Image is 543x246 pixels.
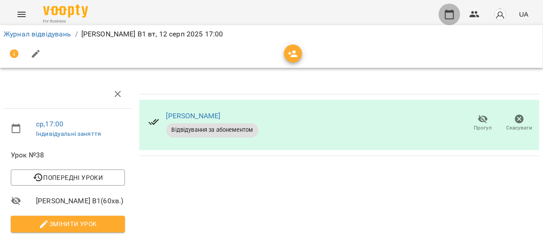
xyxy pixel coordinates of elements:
[43,18,88,24] span: For Business
[474,124,492,132] span: Прогул
[166,112,221,120] a: [PERSON_NAME]
[516,6,532,22] button: UA
[18,219,118,229] span: Змінити урок
[11,4,32,25] button: Menu
[18,172,118,183] span: Попередні уроки
[4,30,71,38] a: Журнал відвідувань
[4,29,539,40] nav: breadcrumb
[11,216,125,232] button: Змінити урок
[81,29,223,40] p: [PERSON_NAME] В1 вт, 12 серп 2025 17:00
[36,196,125,206] span: [PERSON_NAME] В1 ( 60 хв. )
[11,170,125,186] button: Попередні уроки
[36,130,101,137] a: Індивідуальні заняття
[519,9,529,19] span: UA
[36,120,63,128] a: ср , 17:00
[501,111,538,136] button: Скасувати
[11,150,125,161] span: Урок №38
[43,4,88,18] img: Voopty Logo
[494,8,507,21] img: avatar_s.png
[75,29,78,40] li: /
[507,124,533,132] span: Скасувати
[465,111,501,136] button: Прогул
[166,126,258,134] span: Відвідування за абонементом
